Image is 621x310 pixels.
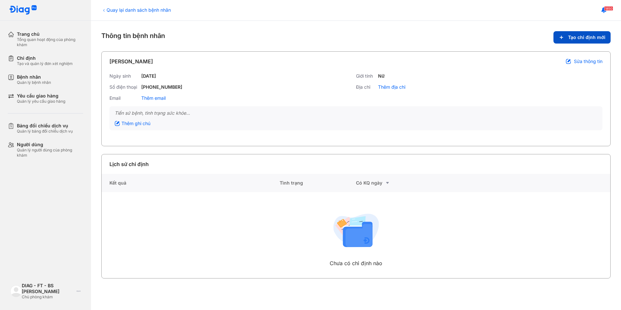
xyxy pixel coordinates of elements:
[109,84,139,90] div: Số điện thoại
[330,259,382,267] div: Chưa có chỉ định nào
[17,61,73,66] div: Tạo và quản lý đơn xét nghiệm
[9,5,37,15] img: logo
[378,84,405,90] div: Thêm địa chỉ
[141,73,156,79] div: [DATE]
[17,74,51,80] div: Bệnh nhân
[574,58,602,64] span: Sửa thông tin
[10,285,22,297] img: logo
[356,73,375,79] div: Giới tính
[17,142,83,148] div: Người dùng
[17,31,83,37] div: Trang chủ
[604,6,613,11] span: 1850
[553,31,611,44] button: Tạo chỉ định mới
[17,99,65,104] div: Quản lý yêu cầu giao hàng
[141,95,166,101] div: Thêm email
[141,84,182,90] div: [PHONE_NUMBER]
[109,73,139,79] div: Ngày sinh
[568,34,605,40] span: Tạo chỉ định mới
[101,31,611,44] div: Thông tin bệnh nhân
[22,283,74,294] div: DIAG - FT - BS [PERSON_NAME]
[17,129,73,134] div: Quản lý bảng đối chiếu dịch vụ
[356,179,432,187] div: Có KQ ngày
[115,121,150,126] div: Thêm ghi chú
[17,123,73,129] div: Bảng đối chiếu dịch vụ
[378,73,385,79] div: Nữ
[102,174,280,192] div: Kết quả
[17,55,73,61] div: Chỉ định
[109,160,149,168] div: Lịch sử chỉ định
[115,110,597,116] div: Tiền sử bệnh, tình trạng sức khỏe...
[17,80,51,85] div: Quản lý bệnh nhân
[356,84,375,90] div: Địa chỉ
[101,6,171,13] div: Quay lại danh sách bệnh nhân
[17,93,65,99] div: Yêu cầu giao hàng
[22,294,74,300] div: Chủ phòng khám
[280,174,356,192] div: Tình trạng
[109,95,139,101] div: Email
[17,148,83,158] div: Quản lý người dùng của phòng khám
[109,58,153,65] div: [PERSON_NAME]
[17,37,83,47] div: Tổng quan hoạt động của phòng khám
